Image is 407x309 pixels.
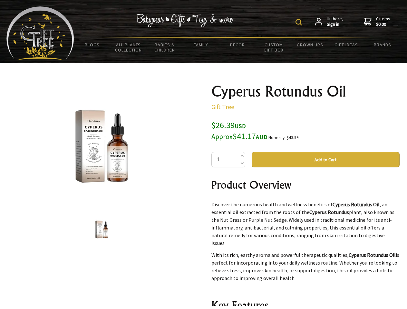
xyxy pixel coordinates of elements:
[211,251,400,282] p: With its rich, earthy aroma and powerful therapeutic qualities, is perfect for incorporating into...
[327,16,343,27] span: Hi there,
[364,38,401,51] a: Brands
[211,201,400,247] p: Discover the numerous health and wellness benefits of , an essential oil extracted from the roots...
[90,217,114,242] img: Cyperus Rotundus Oil
[252,152,400,167] button: Add to Cart
[296,19,302,25] img: product search
[137,14,233,27] img: Babywear - Gifts - Toys & more
[364,16,390,27] a: 0 items$0.00
[328,38,364,51] a: Gift Ideas
[292,38,328,51] a: Grown Ups
[74,38,111,51] a: BLOGS
[376,22,390,27] strong: $0.00
[147,38,183,57] a: Babies & Children
[268,135,299,140] small: Normally: $43.99
[211,177,400,192] h2: Product Overview
[376,16,390,27] span: 0 items
[211,120,267,141] span: $26.39 $41.17
[315,16,343,27] a: Hi there,Sign in
[219,38,256,51] a: Decor
[333,201,380,208] strong: Cyperus Rotundus Oil
[111,38,147,57] a: All Plants Collection
[256,38,292,57] a: Custom Gift Box
[52,96,152,197] img: Cyperus Rotundus Oil
[327,22,343,27] strong: Sign in
[211,132,233,141] small: Approx
[309,209,349,215] strong: Cyperus Rotundus
[235,122,246,130] span: USD
[6,6,74,60] img: Babyware - Gifts - Toys and more...
[211,103,234,111] a: Gift Tree
[349,252,396,258] strong: Cyperus Rotundus Oil
[211,84,400,99] h1: Cyperus Rotundus Oil
[183,38,219,51] a: Family
[256,133,267,141] span: AUD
